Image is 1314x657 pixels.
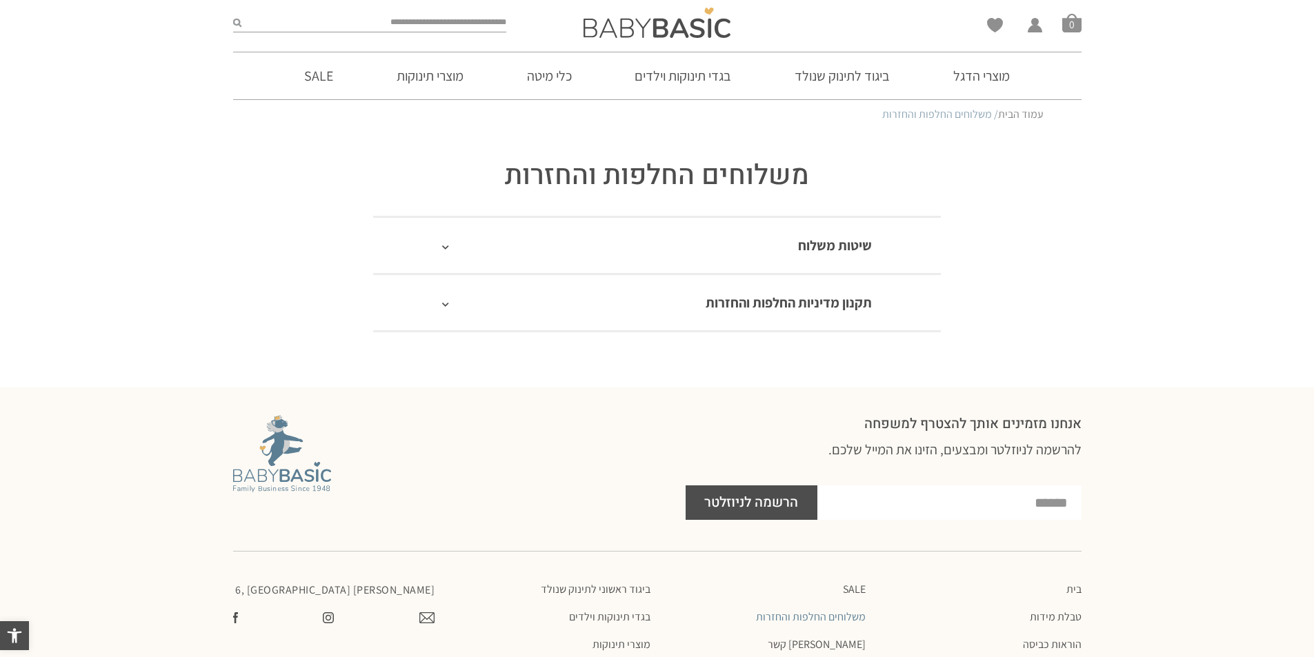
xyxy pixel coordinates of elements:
[373,216,941,273] div: שיטות משלוח
[987,18,1003,37] span: Wishlist
[1062,13,1082,32] span: סל קניות
[686,485,817,520] button: הרשמה לניוזלטר
[506,52,593,99] a: כלי מיטה
[879,583,1082,596] a: בית
[686,440,1082,478] h3: להרשמה לניוזלטר ומבצעים, הזינו את המייל שלכם.
[1062,13,1082,32] a: סל קניות0
[448,638,650,651] a: מוצרי תינוקות
[706,294,872,312] a: תקנון מדיניות החלפות והחזרות
[664,610,866,624] a: משלוחים החלפות והחזרות
[704,485,798,520] span: הרשמה לניוזלטר
[448,583,650,596] a: ביגוד ראשוני לתינוק שנולד
[323,612,334,623] img: צפו בעמוד שלנו באינסטגרם
[987,18,1003,32] a: Wishlist
[373,273,941,330] div: תקנון מדיניות החלפות והחזרות
[774,52,910,99] a: ביגוד לתינוק שנולד
[233,583,435,598] p: [PERSON_NAME] 6, [GEOGRAPHIC_DATA]
[879,610,1082,624] a: טבלת מידות
[614,52,752,99] a: בגדי תינוקות וילדים
[664,583,866,596] a: SALE
[798,236,872,254] a: שיטות משלוח
[448,610,650,624] a: בגדי תינוקות וילדים
[233,415,331,492] img: Baby Basic מבית אריה בגדים לתינוקות
[664,638,866,651] a: [PERSON_NAME] קשר
[271,107,1044,122] nav: Breadcrumb
[998,107,1044,121] a: עמוד הבית
[879,638,1082,651] a: הוראות כביסה
[233,612,238,623] img: עשו לנו לייק בפייסבוק
[686,415,1082,433] h2: אנחנו מזמינים אותך להצטרף למשפחה
[376,52,484,99] a: מוצרי תינוקות
[233,156,1082,195] h1: משלוחים החלפות והחזרות
[584,8,730,38] img: Baby Basic בגדי תינוקות וילדים אונליין
[419,612,435,623] img: צרו קשר עם בייבי בייסיק במייל
[283,52,354,99] a: SALE
[933,52,1031,99] a: מוצרי הדגל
